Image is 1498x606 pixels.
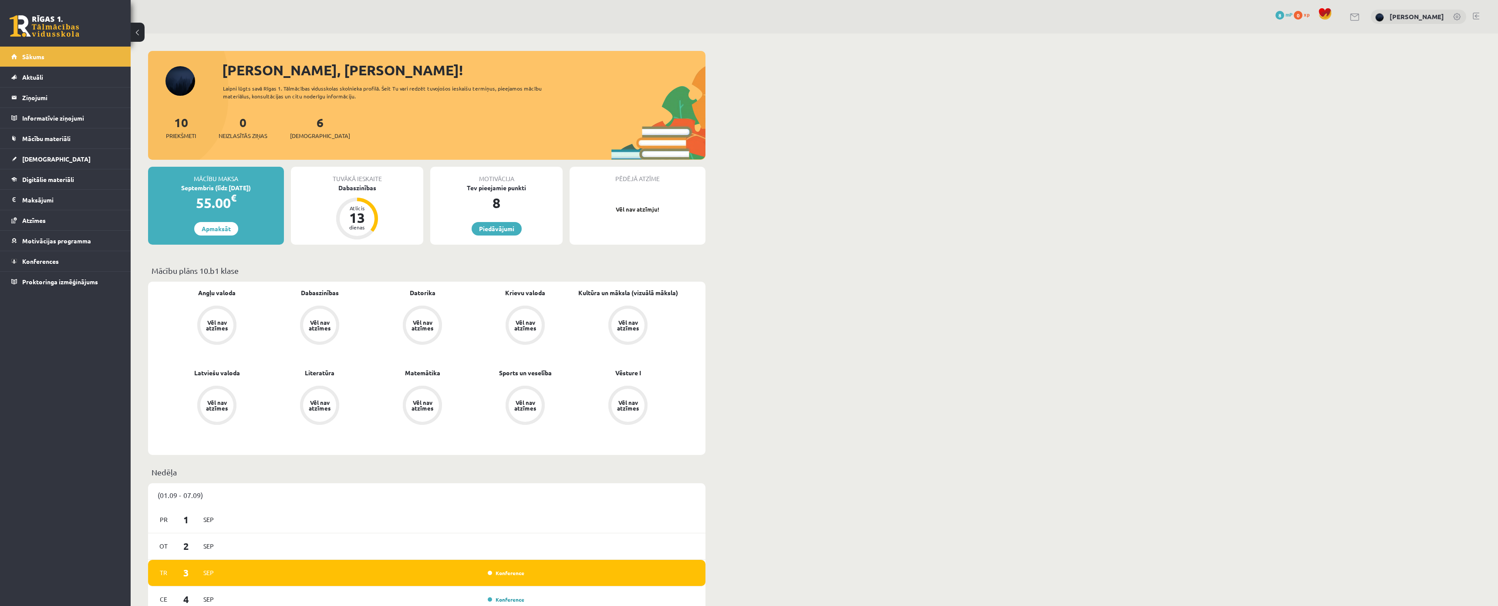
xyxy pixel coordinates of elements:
span: € [231,192,236,204]
span: Tr [155,566,173,579]
a: Konference [488,596,524,603]
a: Vēl nav atzīmes [165,386,268,427]
a: Vēl nav atzīmes [371,386,474,427]
div: Vēl nav atzīmes [616,400,640,411]
a: Kultūra un māksla (vizuālā māksla) [578,288,678,297]
span: 2 [173,539,200,553]
p: Vēl nav atzīmju! [574,205,701,214]
a: Vēl nav atzīmes [474,306,577,347]
a: Digitālie materiāli [11,169,120,189]
span: Digitālie materiāli [22,175,74,183]
legend: Maksājumi [22,190,120,210]
div: Laipni lūgts savā Rīgas 1. Tālmācības vidusskolas skolnieka profilā. Šeit Tu vari redzēt tuvojošo... [223,84,557,100]
a: Latviešu valoda [194,368,240,377]
div: Vēl nav atzīmes [410,400,435,411]
span: Pr [155,513,173,526]
img: Nikolass Karpjuks [1375,13,1384,22]
span: 8 [1275,11,1284,20]
div: 13 [344,211,370,225]
span: 3 [173,566,200,580]
span: xp [1304,11,1309,18]
a: Informatīvie ziņojumi [11,108,120,128]
span: [DEMOGRAPHIC_DATA] [22,155,91,163]
a: Vēl nav atzīmes [474,386,577,427]
div: Atlicis [344,205,370,211]
a: Krievu valoda [505,288,545,297]
span: Neizlasītās ziņas [219,131,267,140]
a: [PERSON_NAME] [1390,12,1444,21]
span: Sep [199,539,218,553]
span: Ce [155,593,173,606]
div: Vēl nav atzīmes [513,400,537,411]
a: Vēl nav atzīmes [268,386,371,427]
a: Vēl nav atzīmes [371,306,474,347]
span: 0 [1294,11,1302,20]
div: Tev pieejamie punkti [430,183,563,192]
a: Rīgas 1. Tālmācības vidusskola [10,15,79,37]
span: Mācību materiāli [22,135,71,142]
div: Vēl nav atzīmes [513,320,537,331]
a: Apmaksāt [194,222,238,236]
p: Mācību plāns 10.b1 klase [152,265,702,276]
span: Sep [199,593,218,606]
a: Konference [488,569,524,576]
a: Sports un veselība [499,368,552,377]
a: Aktuāli [11,67,120,87]
legend: Informatīvie ziņojumi [22,108,120,128]
a: Mācību materiāli [11,128,120,148]
div: Septembris (līdz [DATE]) [148,183,284,192]
span: [DEMOGRAPHIC_DATA] [290,131,350,140]
div: Vēl nav atzīmes [307,400,332,411]
div: (01.09 - 07.09) [148,483,705,507]
a: 10Priekšmeti [166,114,196,140]
a: Dabaszinības Atlicis 13 dienas [291,183,423,241]
div: dienas [344,225,370,230]
a: Vēsture I [615,368,641,377]
a: 0Neizlasītās ziņas [219,114,267,140]
div: Pēdējā atzīme [570,167,705,183]
a: Ziņojumi [11,88,120,108]
a: 0 xp [1294,11,1314,18]
div: 55.00 [148,192,284,213]
span: mP [1285,11,1292,18]
div: [PERSON_NAME], [PERSON_NAME]! [222,60,705,81]
p: Nedēļa [152,466,702,478]
a: Angļu valoda [198,288,236,297]
span: Sākums [22,53,44,61]
a: Konferences [11,251,120,271]
a: Proktoringa izmēģinājums [11,272,120,292]
div: 8 [430,192,563,213]
legend: Ziņojumi [22,88,120,108]
span: Ot [155,539,173,553]
div: Motivācija [430,167,563,183]
a: Piedāvājumi [472,222,522,236]
span: Atzīmes [22,216,46,224]
a: [DEMOGRAPHIC_DATA] [11,149,120,169]
a: Literatūra [305,368,334,377]
div: Vēl nav atzīmes [205,320,229,331]
span: Proktoringa izmēģinājums [22,278,98,286]
div: Vēl nav atzīmes [307,320,332,331]
span: 1 [173,512,200,527]
span: Konferences [22,257,59,265]
a: Maksājumi [11,190,120,210]
span: Motivācijas programma [22,237,91,245]
a: Vēl nav atzīmes [165,306,268,347]
div: Dabaszinības [291,183,423,192]
div: Vēl nav atzīmes [205,400,229,411]
div: Vēl nav atzīmes [616,320,640,331]
a: Datorika [410,288,435,297]
a: Motivācijas programma [11,231,120,251]
a: 8 mP [1275,11,1292,18]
a: Atzīmes [11,210,120,230]
a: Vēl nav atzīmes [268,306,371,347]
div: Tuvākā ieskaite [291,167,423,183]
a: Vēl nav atzīmes [577,306,679,347]
a: Sākums [11,47,120,67]
a: Vēl nav atzīmes [577,386,679,427]
div: Mācību maksa [148,167,284,183]
span: Priekšmeti [166,131,196,140]
span: Sep [199,513,218,526]
span: Sep [199,566,218,579]
a: Dabaszinības [301,288,339,297]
